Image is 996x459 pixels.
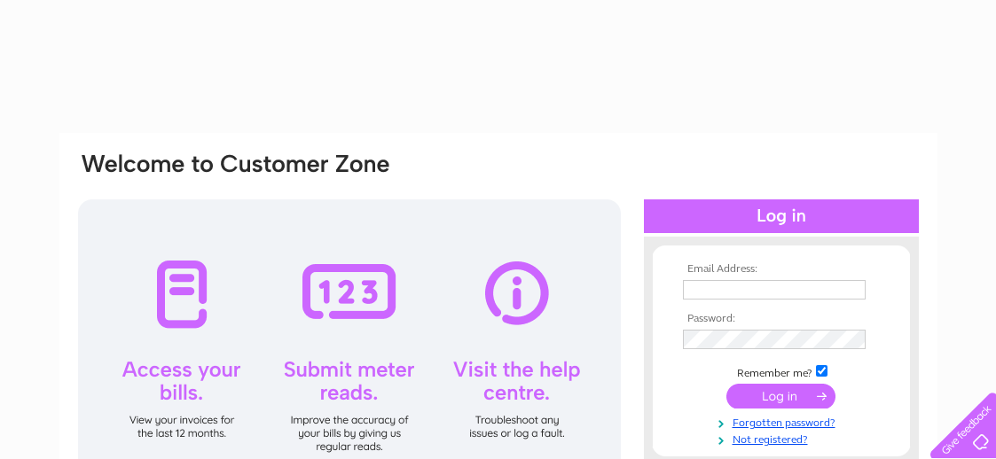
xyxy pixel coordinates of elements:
[678,263,884,276] th: Email Address:
[678,313,884,325] th: Password:
[726,384,835,408] input: Submit
[683,413,884,430] a: Forgotten password?
[683,430,884,447] a: Not registered?
[678,362,884,380] td: Remember me?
